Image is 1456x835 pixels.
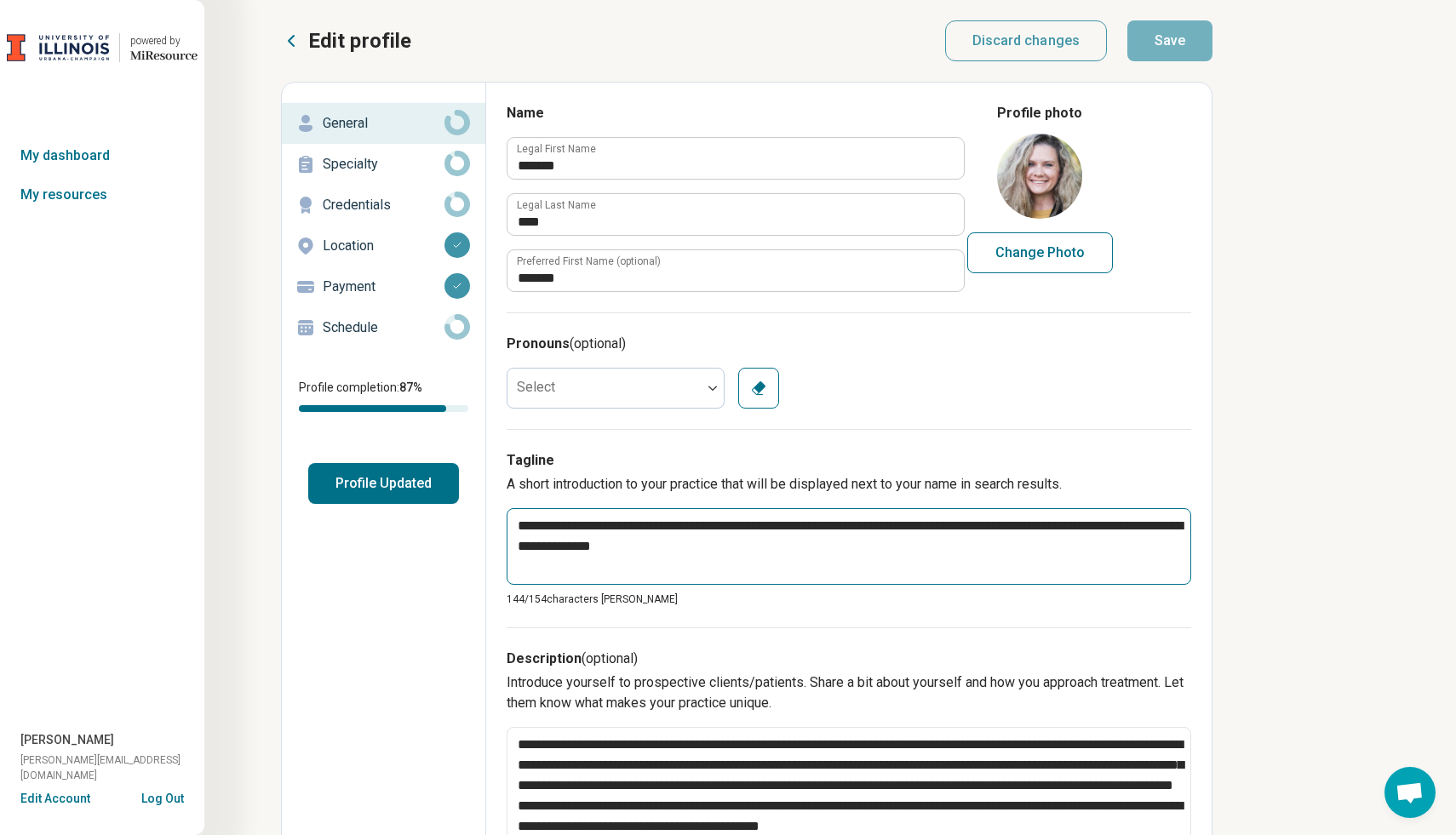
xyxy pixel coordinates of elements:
[141,790,184,804] button: Log Out
[281,27,411,54] button: Edit profile
[945,20,1108,61] button: Discard changes
[323,277,444,297] p: Payment
[20,731,114,749] span: [PERSON_NAME]
[323,195,444,215] p: Credentials
[570,335,626,352] span: (optional)
[507,672,1191,713] p: Introduce yourself to prospective clients/patients. Share a bit about yourself and how you approa...
[517,256,661,266] label: Preferred First Name (optional)
[517,379,555,395] label: Select
[282,103,485,144] a: General
[507,334,1191,354] h3: Pronouns
[997,134,1082,219] img: avatar image
[282,185,485,226] a: Credentials
[20,752,204,783] span: [PERSON_NAME][EMAIL_ADDRESS][DOMAIN_NAME]
[282,266,485,307] a: Payment
[7,27,109,68] img: University of Illinois at Urbana-Champaign
[323,317,444,338] p: Schedule
[1127,20,1212,61] button: Save
[507,592,1191,607] p: 144/ 154 characters [PERSON_NAME]
[20,790,90,808] button: Edit Account
[308,463,459,504] button: Profile Updated
[299,405,468,412] div: Profile completion
[1384,767,1436,818] div: Open chat
[997,103,1082,123] legend: Profile photo
[517,144,596,154] label: Legal First Name
[282,369,485,422] div: Profile completion:
[323,113,444,134] p: General
[507,649,1191,669] h3: Description
[582,650,638,666] span: (optional)
[517,200,596,210] label: Legal Last Name
[507,103,963,123] h3: Name
[967,232,1113,273] button: Change Photo
[282,226,485,266] a: Location
[507,450,1191,471] h3: Tagline
[282,144,485,185] a: Specialty
[323,236,444,256] p: Location
[399,380,422,394] span: 87 %
[282,307,485,348] a: Schedule
[323,154,444,174] p: Specialty
[7,27,198,68] a: University of Illinois at Urbana-Champaignpowered by
[507,474,1191,495] p: A short introduction to your practice that will be displayed next to your name in search results.
[308,27,411,54] p: Edit profile
[130,33,198,49] div: powered by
